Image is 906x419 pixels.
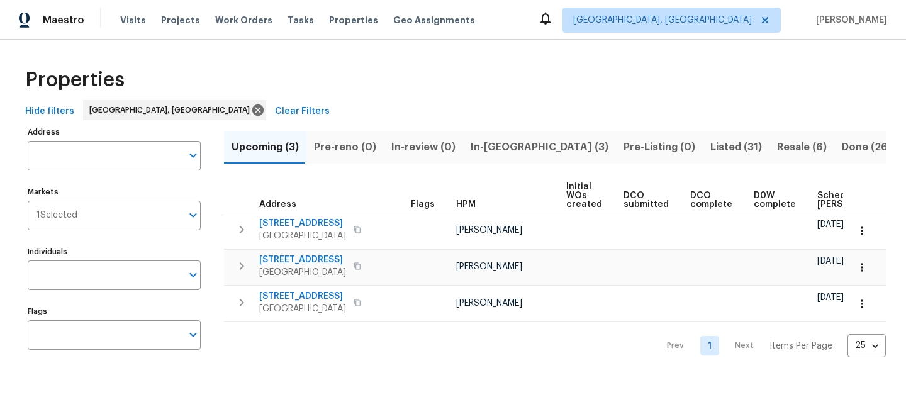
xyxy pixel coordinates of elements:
[842,138,898,156] span: Done (267)
[393,14,475,26] span: Geo Assignments
[259,200,296,209] span: Address
[811,14,887,26] span: [PERSON_NAME]
[700,336,719,355] a: Goto page 1
[36,210,77,221] span: 1 Selected
[817,293,844,302] span: [DATE]
[28,128,201,136] label: Address
[28,248,201,255] label: Individuals
[83,100,266,120] div: [GEOGRAPHIC_DATA], [GEOGRAPHIC_DATA]
[275,104,330,120] span: Clear Filters
[259,290,346,303] span: [STREET_ADDRESS]
[624,191,669,209] span: DCO submitted
[655,330,886,362] nav: Pagination Navigation
[456,262,522,271] span: [PERSON_NAME]
[232,138,299,156] span: Upcoming (3)
[777,138,827,156] span: Resale (6)
[754,191,796,209] span: D0W complete
[566,182,602,209] span: Initial WOs created
[184,266,202,284] button: Open
[314,138,376,156] span: Pre-reno (0)
[817,220,844,229] span: [DATE]
[28,188,201,196] label: Markets
[120,14,146,26] span: Visits
[391,138,456,156] span: In-review (0)
[471,138,608,156] span: In-[GEOGRAPHIC_DATA] (3)
[215,14,272,26] span: Work Orders
[456,299,522,308] span: [PERSON_NAME]
[456,200,476,209] span: HPM
[573,14,752,26] span: [GEOGRAPHIC_DATA], [GEOGRAPHIC_DATA]
[817,191,888,209] span: Scheduled [PERSON_NAME]
[184,147,202,164] button: Open
[184,206,202,224] button: Open
[690,191,732,209] span: DCO complete
[259,217,346,230] span: [STREET_ADDRESS]
[28,308,201,315] label: Flags
[89,104,255,116] span: [GEOGRAPHIC_DATA], [GEOGRAPHIC_DATA]
[161,14,200,26] span: Projects
[259,266,346,279] span: [GEOGRAPHIC_DATA]
[710,138,762,156] span: Listed (31)
[847,329,886,362] div: 25
[259,230,346,242] span: [GEOGRAPHIC_DATA]
[411,200,435,209] span: Flags
[20,100,79,123] button: Hide filters
[817,257,844,265] span: [DATE]
[259,254,346,266] span: [STREET_ADDRESS]
[329,14,378,26] span: Properties
[624,138,695,156] span: Pre-Listing (0)
[25,104,74,120] span: Hide filters
[259,303,346,315] span: [GEOGRAPHIC_DATA]
[456,226,522,235] span: [PERSON_NAME]
[270,100,335,123] button: Clear Filters
[769,340,832,352] p: Items Per Page
[43,14,84,26] span: Maestro
[184,326,202,344] button: Open
[25,74,125,86] span: Properties
[288,16,314,25] span: Tasks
